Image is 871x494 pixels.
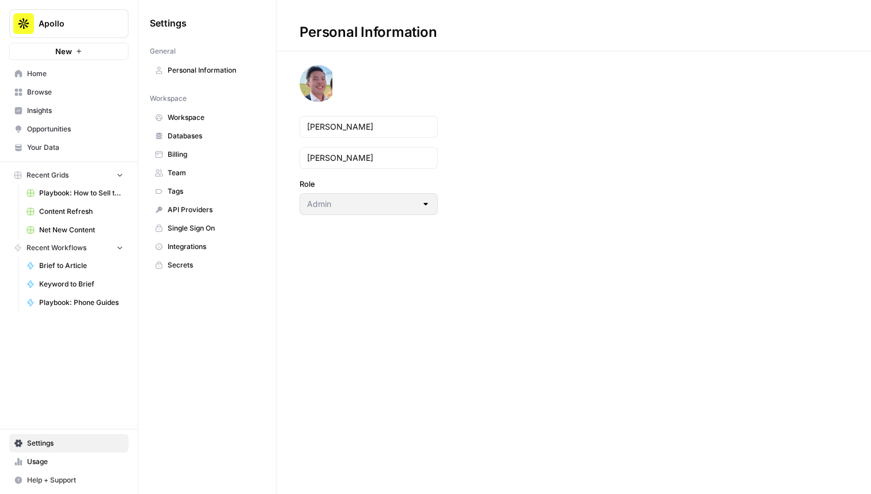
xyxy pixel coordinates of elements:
[21,202,128,221] a: Content Refresh
[9,101,128,120] a: Insights
[55,46,72,57] span: New
[21,257,128,275] a: Brief to Article
[26,243,86,253] span: Recent Workflows
[150,256,264,274] a: Secrets
[39,225,123,235] span: Net New Content
[300,178,438,190] label: Role
[27,105,123,116] span: Insights
[9,65,128,83] a: Home
[9,167,128,184] button: Recent Grids
[27,142,123,153] span: Your Data
[150,16,187,30] span: Settings
[39,18,108,29] span: Apollo
[300,65,332,102] img: avatar
[150,93,187,104] span: Workspace
[168,205,259,215] span: API Providers
[9,9,128,38] button: Workspace: Apollo
[27,457,123,467] span: Usage
[168,149,259,160] span: Billing
[39,206,123,217] span: Content Refresh
[13,13,34,34] img: Apollo Logo
[150,127,264,145] a: Databases
[21,221,128,239] a: Net New Content
[27,69,123,79] span: Home
[39,279,123,289] span: Keyword to Brief
[21,275,128,293] a: Keyword to Brief
[150,219,264,237] a: Single Sign On
[39,188,123,198] span: Playbook: How to Sell to "X" Leads Grid
[21,184,128,202] a: Playbook: How to Sell to "X" Leads Grid
[9,239,128,257] button: Recent Workflows
[27,124,123,134] span: Opportunities
[168,131,259,141] span: Databases
[9,452,128,471] a: Usage
[150,46,176,56] span: General
[277,23,460,42] div: Personal Information
[150,182,264,201] a: Tags
[21,293,128,312] a: Playbook: Phone Guides
[150,61,264,80] a: Personal Information
[168,65,259,76] span: Personal Information
[26,170,69,180] span: Recent Grids
[150,108,264,127] a: Workspace
[9,43,128,60] button: New
[9,434,128,452] a: Settings
[27,438,123,448] span: Settings
[150,164,264,182] a: Team
[168,186,259,197] span: Tags
[39,261,123,271] span: Brief to Article
[9,120,128,138] a: Opportunities
[39,297,123,308] span: Playbook: Phone Guides
[168,223,259,233] span: Single Sign On
[168,260,259,270] span: Secrets
[150,201,264,219] a: API Providers
[168,168,259,178] span: Team
[150,237,264,256] a: Integrations
[168,242,259,252] span: Integrations
[9,471,128,489] button: Help + Support
[168,112,259,123] span: Workspace
[9,83,128,101] a: Browse
[150,145,264,164] a: Billing
[9,138,128,157] a: Your Data
[27,87,123,97] span: Browse
[27,475,123,485] span: Help + Support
